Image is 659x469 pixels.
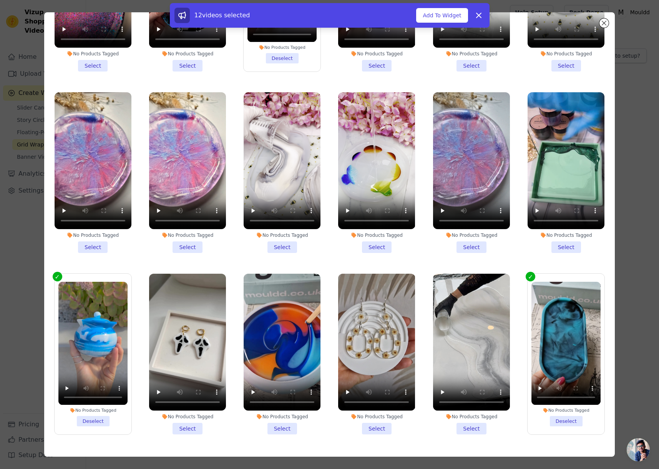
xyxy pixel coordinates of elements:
[149,414,226,420] div: No Products Tagged
[149,51,226,57] div: No Products Tagged
[416,8,468,23] button: Add To Widget
[531,408,601,413] div: No Products Tagged
[55,51,131,57] div: No Products Tagged
[433,414,510,420] div: No Products Tagged
[149,232,226,238] div: No Products Tagged
[338,232,415,238] div: No Products Tagged
[55,232,131,238] div: No Products Tagged
[433,232,510,238] div: No Products Tagged
[194,12,250,19] span: 12 videos selected
[244,232,320,238] div: No Products Tagged
[247,45,317,50] div: No Products Tagged
[528,232,604,238] div: No Products Tagged
[433,51,510,57] div: No Products Tagged
[627,438,650,461] div: Open chat
[338,414,415,420] div: No Products Tagged
[58,408,128,413] div: No Products Tagged
[244,414,320,420] div: No Products Tagged
[528,51,604,57] div: No Products Tagged
[338,51,415,57] div: No Products Tagged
